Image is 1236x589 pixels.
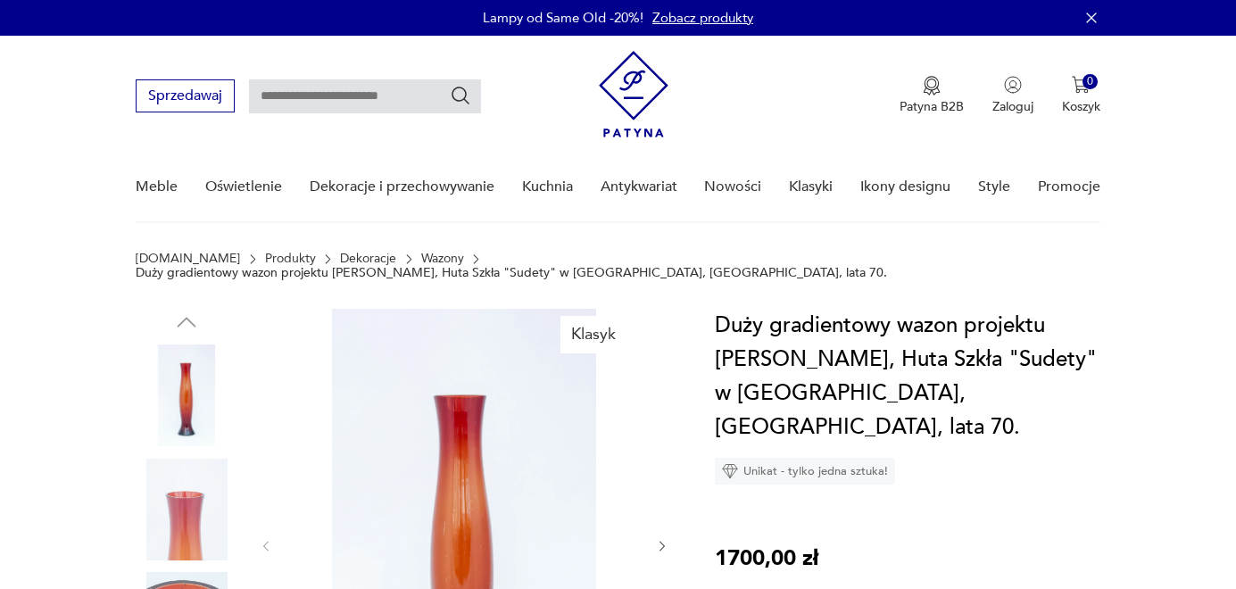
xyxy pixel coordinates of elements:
img: Ikona koszyka [1072,76,1090,94]
button: 0Koszyk [1062,76,1100,115]
img: Zdjęcie produktu Duży gradientowy wazon projektu Zbigniewa Horbowego, Huta Szkła "Sudety" w Szczy... [136,459,237,560]
button: Sprzedawaj [136,79,235,112]
a: Sprzedawaj [136,91,235,104]
h1: Duży gradientowy wazon projektu [PERSON_NAME], Huta Szkła "Sudety" w [GEOGRAPHIC_DATA], [GEOGRAPH... [715,309,1100,444]
a: Promocje [1038,153,1100,221]
button: Szukaj [450,85,471,106]
p: Lampy od Same Old -20%! [483,9,643,27]
a: Dekoracje [340,252,396,266]
p: 1700,00 zł [715,542,818,576]
a: Wazony [421,252,464,266]
img: Zdjęcie produktu Duży gradientowy wazon projektu Zbigniewa Horbowego, Huta Szkła "Sudety" w Szczy... [136,344,237,446]
a: Meble [136,153,178,221]
a: Style [978,153,1010,221]
a: Klasyki [789,153,833,221]
a: Dekoracje i przechowywanie [310,153,494,221]
a: Nowości [704,153,761,221]
a: Ikony designu [860,153,950,221]
div: Unikat - tylko jedna sztuka! [715,458,895,485]
div: 0 [1083,74,1098,89]
p: Koszyk [1062,98,1100,115]
a: Oświetlenie [205,153,282,221]
p: Zaloguj [992,98,1033,115]
img: Ikona diamentu [722,463,738,479]
img: Ikona medalu [923,76,941,95]
p: Patyna B2B [900,98,964,115]
a: Ikona medaluPatyna B2B [900,76,964,115]
a: Produkty [265,252,316,266]
img: Ikonka użytkownika [1004,76,1022,94]
img: Patyna - sklep z meblami i dekoracjami vintage [599,51,668,137]
button: Zaloguj [992,76,1033,115]
a: Zobacz produkty [652,9,753,27]
div: Klasyk [560,316,626,353]
a: Kuchnia [522,153,573,221]
a: Antykwariat [601,153,677,221]
a: [DOMAIN_NAME] [136,252,240,266]
p: Duży gradientowy wazon projektu [PERSON_NAME], Huta Szkła "Sudety" w [GEOGRAPHIC_DATA], [GEOGRAPH... [136,266,887,280]
button: Patyna B2B [900,76,964,115]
